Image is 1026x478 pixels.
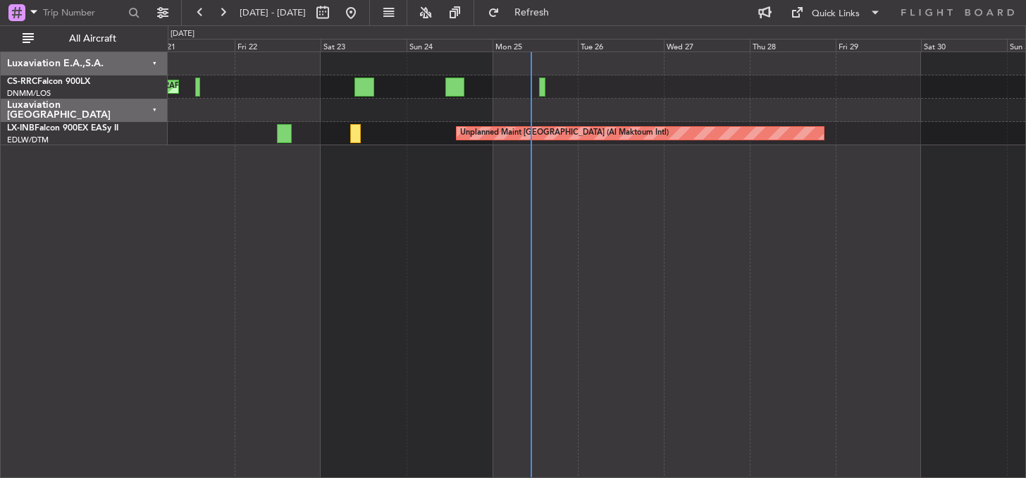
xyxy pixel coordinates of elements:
[7,78,90,86] a: CS-RRCFalcon 900LX
[750,39,836,51] div: Thu 28
[836,39,922,51] div: Fri 29
[460,123,669,144] div: Unplanned Maint [GEOGRAPHIC_DATA] (Al Maktoum Intl)
[502,8,562,18] span: Refresh
[149,39,235,51] div: Thu 21
[16,27,153,50] button: All Aircraft
[37,34,149,44] span: All Aircraft
[7,124,118,133] a: LX-INBFalcon 900EX EASy II
[407,39,493,51] div: Sun 24
[481,1,566,24] button: Refresh
[784,1,888,24] button: Quick Links
[321,39,407,51] div: Sat 23
[235,39,321,51] div: Fri 22
[7,124,35,133] span: LX-INB
[812,7,860,21] div: Quick Links
[578,39,664,51] div: Tue 26
[240,6,306,19] span: [DATE] - [DATE]
[493,39,579,51] div: Mon 25
[7,88,51,99] a: DNMM/LOS
[43,2,124,23] input: Trip Number
[7,78,37,86] span: CS-RRC
[921,39,1007,51] div: Sat 30
[7,135,49,145] a: EDLW/DTM
[664,39,750,51] div: Wed 27
[171,28,194,40] div: [DATE]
